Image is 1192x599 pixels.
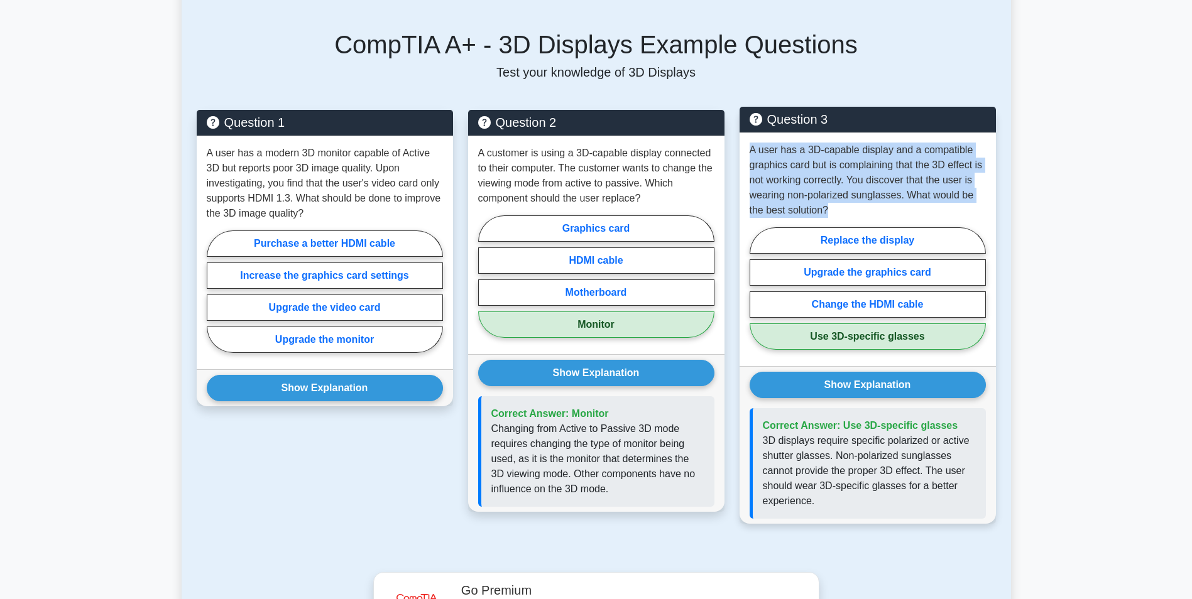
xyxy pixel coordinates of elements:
[478,311,714,338] label: Monitor
[750,259,986,286] label: Upgrade the graphics card
[750,112,986,127] h5: Question 3
[750,143,986,218] p: A user has a 3D-capable display and a compatible graphics card but is complaining that the 3D eff...
[207,146,443,221] p: A user has a modern 3D monitor capable of Active 3D but reports poor 3D image quality. Upon inves...
[207,326,443,353] label: Upgrade the monitor
[207,262,443,289] label: Increase the graphics card settings
[478,279,714,306] label: Motherboard
[750,323,986,350] label: Use 3D-specific glasses
[197,65,996,80] p: Test your knowledge of 3D Displays
[750,227,986,254] label: Replace the display
[478,215,714,242] label: Graphics card
[763,420,958,431] span: Correct Answer: Use 3D-specific glasses
[491,421,704,497] p: Changing from Active to Passive 3D mode requires changing the type of monitor being used, as it i...
[207,230,443,257] label: Purchase a better HDMI cable
[207,294,443,321] label: Upgrade the video card
[478,146,714,206] p: A customer is using a 3D-capable display connected to their computer. The customer wants to chang...
[750,372,986,398] button: Show Explanation
[763,433,976,509] p: 3D displays require specific polarized or active shutter glasses. Non-polarized sunglasses cannot...
[478,115,714,130] h5: Question 2
[207,375,443,401] button: Show Explanation
[750,291,986,318] label: Change the HDMI cable
[197,30,996,60] h5: CompTIA A+ - 3D Displays Example Questions
[478,247,714,274] label: HDMI cable
[207,115,443,130] h5: Question 1
[491,408,609,419] span: Correct Answer: Monitor
[478,360,714,386] button: Show Explanation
